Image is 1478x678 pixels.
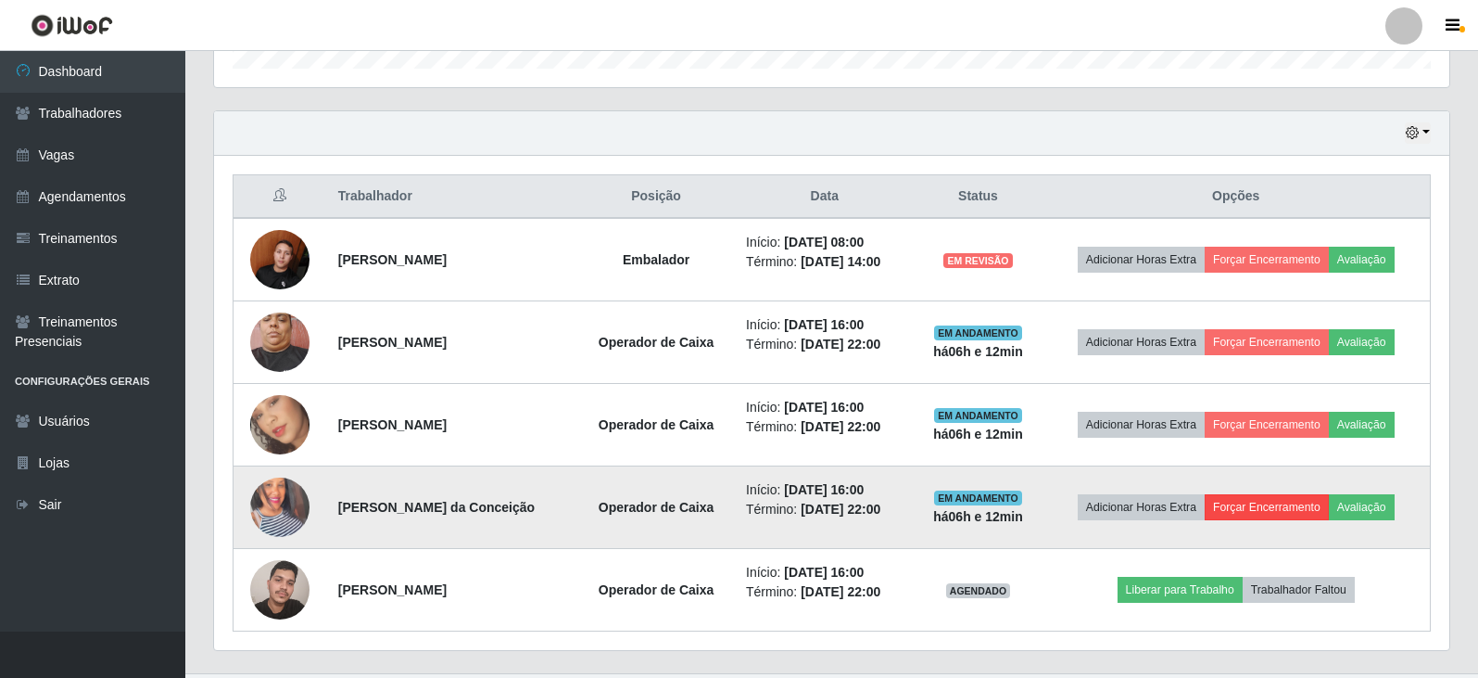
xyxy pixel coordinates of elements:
[746,398,903,417] li: Início:
[801,254,880,269] time: [DATE] 14:00
[801,337,880,352] time: [DATE] 22:00
[1078,412,1205,438] button: Adicionar Horas Extra
[933,509,1023,524] strong: há 06 h e 12 min
[1042,175,1430,219] th: Opções
[1329,329,1395,355] button: Avaliação
[1205,247,1329,273] button: Forçar Encerramento
[1329,412,1395,438] button: Avaliação
[746,500,903,519] li: Término:
[599,417,714,432] strong: Operador de Caixa
[784,482,864,497] time: [DATE] 16:00
[735,175,915,219] th: Data
[784,235,864,249] time: [DATE] 08:00
[801,502,880,517] time: [DATE] 22:00
[784,317,864,332] time: [DATE] 16:00
[599,335,714,350] strong: Operador de Caixa
[1078,494,1205,520] button: Adicionar Horas Extra
[1329,494,1395,520] button: Avaliação
[746,582,903,602] li: Término:
[934,326,1022,340] span: EM ANDAMENTO
[31,14,113,37] img: CoreUI Logo
[746,252,903,272] li: Término:
[1243,577,1355,603] button: Trabalhador Faltou
[784,565,864,580] time: [DATE] 16:00
[250,550,309,629] img: 1734815809849.jpeg
[1118,577,1243,603] button: Liberar para Trabalho
[746,315,903,335] li: Início:
[1078,329,1205,355] button: Adicionar Horas Extra
[933,427,1023,441] strong: há 06 h e 12 min
[1329,247,1395,273] button: Avaliação
[943,253,1012,268] span: EM REVISÃO
[801,419,880,434] time: [DATE] 22:00
[746,563,903,582] li: Início:
[915,175,1042,219] th: Status
[934,408,1022,423] span: EM ANDAMENTO
[1205,412,1329,438] button: Forçar Encerramento
[599,582,714,597] strong: Operador de Caixa
[801,584,880,599] time: [DATE] 22:00
[933,344,1023,359] strong: há 06 h e 12 min
[338,252,447,267] strong: [PERSON_NAME]
[338,417,447,432] strong: [PERSON_NAME]
[250,372,309,478] img: 1725123414689.jpeg
[946,583,1011,598] span: AGENDADO
[250,220,309,299] img: 1726506683967.jpeg
[1205,494,1329,520] button: Forçar Encerramento
[746,335,903,354] li: Término:
[250,454,309,560] img: 1702743014516.jpeg
[577,175,735,219] th: Posição
[1205,329,1329,355] button: Forçar Encerramento
[746,417,903,437] li: Término:
[784,400,864,415] time: [DATE] 16:00
[934,491,1022,505] span: EM ANDAMENTO
[746,480,903,500] li: Início:
[327,175,577,219] th: Trabalhador
[746,233,903,252] li: Início:
[623,252,689,267] strong: Embalador
[1078,247,1205,273] button: Adicionar Horas Extra
[338,335,447,350] strong: [PERSON_NAME]
[599,500,714,515] strong: Operador de Caixa
[338,582,447,597] strong: [PERSON_NAME]
[338,500,535,515] strong: [PERSON_NAME] da Conceição
[250,302,309,381] img: 1725884204403.jpeg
